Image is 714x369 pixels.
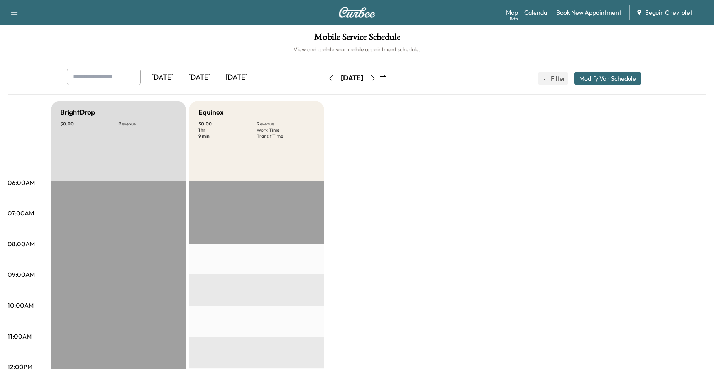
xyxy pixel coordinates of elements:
[257,121,315,127] p: Revenue
[198,107,223,118] h5: Equinox
[341,73,363,83] div: [DATE]
[181,69,218,86] div: [DATE]
[506,8,518,17] a: MapBeta
[538,72,568,85] button: Filter
[198,127,257,133] p: 1 hr
[574,72,641,85] button: Modify Van Schedule
[118,121,177,127] p: Revenue
[144,69,181,86] div: [DATE]
[198,121,257,127] p: $ 0.00
[257,127,315,133] p: Work Time
[257,133,315,139] p: Transit Time
[645,8,692,17] span: Seguin Chevrolet
[338,7,376,18] img: Curbee Logo
[8,46,706,53] h6: View and update your mobile appointment schedule.
[8,239,35,249] p: 08:00AM
[8,301,34,310] p: 10:00AM
[510,16,518,22] div: Beta
[60,121,118,127] p: $ 0.00
[198,133,257,139] p: 9 min
[556,8,621,17] a: Book New Appointment
[8,332,32,341] p: 11:00AM
[524,8,550,17] a: Calendar
[60,107,95,118] h5: BrightDrop
[8,178,35,187] p: 06:00AM
[218,69,255,86] div: [DATE]
[551,74,565,83] span: Filter
[8,270,35,279] p: 09:00AM
[8,32,706,46] h1: Mobile Service Schedule
[8,208,34,218] p: 07:00AM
